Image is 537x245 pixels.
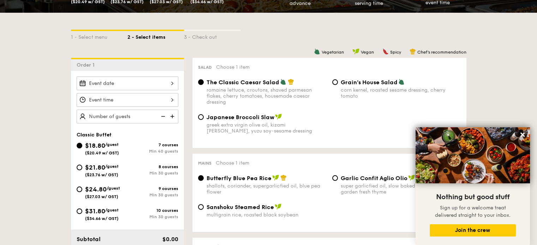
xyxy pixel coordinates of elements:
[105,164,119,169] span: /guest
[85,194,118,199] span: ($27.03 w/ GST)
[127,164,178,169] div: 8 courses
[77,110,178,123] input: Number of guests
[198,114,204,120] input: Japanese Broccoli Slawgreek extra virgin olive oil, kizami [PERSON_NAME], yuzu soy-sesame dressing
[105,142,119,147] span: /guest
[408,174,415,181] img: icon-vegan.f8ff3823.svg
[127,214,178,219] div: Min 30 guests
[207,212,327,218] div: multigrain rice, roasted black soybean
[85,142,105,149] span: $18.80
[184,31,240,41] div: 3 - Check out
[85,185,107,193] span: $24.80
[162,236,178,243] span: $0.00
[85,172,118,177] span: ($23.76 w/ GST)
[216,64,250,70] span: Choose 1 item
[207,87,327,105] div: romaine lettuce, croutons, shaved parmesan flakes, cherry tomatoes, housemade caesar dressing
[198,161,211,166] span: Mains
[77,143,82,148] input: $18.80/guest($20.49 w/ GST)7 coursesMin 40 guests
[517,129,528,140] button: Close
[207,122,327,134] div: greek extra virgin olive oil, kizami [PERSON_NAME], yuzu soy-sesame dressing
[127,142,178,147] div: 7 courses
[275,114,282,120] img: icon-vegan.f8ff3823.svg
[207,183,327,195] div: shallots, coriander, supergarlicfied oil, blue pea flower
[332,175,338,181] input: Garlic Confit Aglio Oliosuper garlicfied oil, slow baked cherry tomatoes, garden fresh thyme
[314,48,320,55] img: icon-vegetarian.fe4039eb.svg
[198,175,204,181] input: Butterfly Blue Pea Riceshallots, coriander, supergarlicfied oil, blue pea flower
[85,207,105,215] span: $31.80
[77,165,82,170] input: $21.80/guest($23.76 w/ GST)8 coursesMin 30 guests
[127,31,184,41] div: 2 - Select items
[322,50,344,55] span: Vegetarian
[352,48,359,55] img: icon-vegan.f8ff3823.svg
[198,79,204,85] input: The Classic Caesar Saladromaine lettuce, croutons, shaved parmesan flakes, cherry tomatoes, house...
[77,236,101,243] span: Subtotal
[77,93,178,107] input: Event time
[288,79,294,85] img: icon-chef-hat.a58ddaea.svg
[216,160,249,166] span: Choose 1 item
[85,216,119,221] span: ($34.66 w/ GST)
[390,50,401,55] span: Spicy
[77,76,178,90] input: Event date
[127,149,178,154] div: Min 40 guests
[168,110,178,123] img: icon-add.58712e84.svg
[127,186,178,191] div: 9 courses
[341,79,398,86] span: Grain's House Salad
[280,174,287,181] img: icon-chef-hat.a58ddaea.svg
[71,31,127,41] div: 1 - Select menu
[280,79,286,85] img: icon-vegetarian.fe4039eb.svg
[272,174,279,181] img: icon-vegan.f8ff3823.svg
[341,87,461,99] div: corn kernel, roasted sesame dressing, cherry tomato
[105,208,119,213] span: /guest
[410,48,416,55] img: icon-chef-hat.a58ddaea.svg
[341,183,461,195] div: super garlicfied oil, slow baked cherry tomatoes, garden fresh thyme
[417,50,466,55] span: Chef's recommendation
[207,204,274,210] span: Sanshoku Steamed Rice
[198,204,204,210] input: Sanshoku Steamed Ricemultigrain rice, roasted black soybean
[127,171,178,176] div: Min 30 guests
[85,164,105,171] span: $21.80
[382,48,389,55] img: icon-spicy.37a8142b.svg
[207,175,272,182] span: Butterfly Blue Pea Rice
[416,127,530,183] img: DSC07876-Edit02-Large.jpeg
[341,175,407,182] span: Garlic Confit Aglio Olio
[77,132,112,138] span: Classic Buffet
[198,65,212,70] span: Salad
[77,62,97,68] span: Order 1
[77,186,82,192] input: $24.80/guest($27.03 w/ GST)9 coursesMin 30 guests
[207,114,274,121] span: Japanese Broccoli Slaw
[127,208,178,213] div: 10 courses
[430,224,516,237] button: Join the crew
[435,205,511,218] span: Sign up for a welcome treat delivered straight to your inbox.
[127,192,178,197] div: Min 30 guests
[107,186,120,191] span: /guest
[157,110,168,123] img: icon-reduce.1d2dbef1.svg
[275,203,282,210] img: icon-vegan.f8ff3823.svg
[332,79,338,85] input: Grain's House Saladcorn kernel, roasted sesame dressing, cherry tomato
[361,50,374,55] span: Vegan
[77,208,82,214] input: $31.80/guest($34.66 w/ GST)10 coursesMin 30 guests
[207,79,279,86] span: The Classic Caesar Salad
[436,193,509,201] span: Nothing but good stuff
[398,79,405,85] img: icon-vegetarian.fe4039eb.svg
[85,151,119,155] span: ($20.49 w/ GST)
